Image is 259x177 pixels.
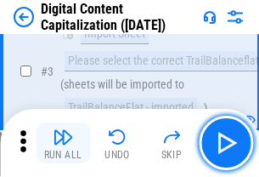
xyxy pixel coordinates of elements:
[14,7,34,27] img: Back
[44,150,82,160] div: Run All
[104,150,130,160] div: Undo
[212,129,239,157] img: Main button
[161,150,183,160] div: Skip
[144,123,199,163] button: Skip
[225,7,245,27] img: Settings menu
[41,1,196,33] div: Digital Content Capitalization ([DATE])
[65,98,197,118] div: TrailBalanceFlat - imported
[81,24,149,44] div: Import Sheet
[161,127,182,147] img: Skip
[90,123,144,163] button: Undo
[36,123,90,163] button: Run All
[107,127,127,147] img: Undo
[41,65,53,78] span: # 3
[203,10,217,24] img: Support
[53,127,73,147] img: Run All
